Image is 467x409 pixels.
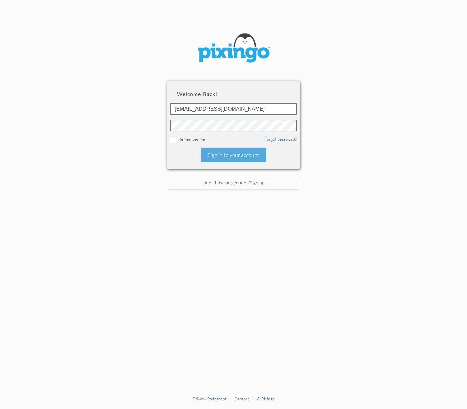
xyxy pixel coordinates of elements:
a: Privacy Statement [193,396,227,401]
div: Remember me [170,136,297,143]
a: Forgot password? [264,136,297,142]
input: ID or Email [170,103,297,115]
div: Sign in to your account [201,148,266,162]
h2: Welcome back! [177,91,290,97]
a: © Pixingo [257,396,275,401]
a: Sign up [250,180,265,185]
div: Don't have an account? [167,176,300,190]
img: pixingo logo [194,30,273,68]
a: Contact [234,396,249,401]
